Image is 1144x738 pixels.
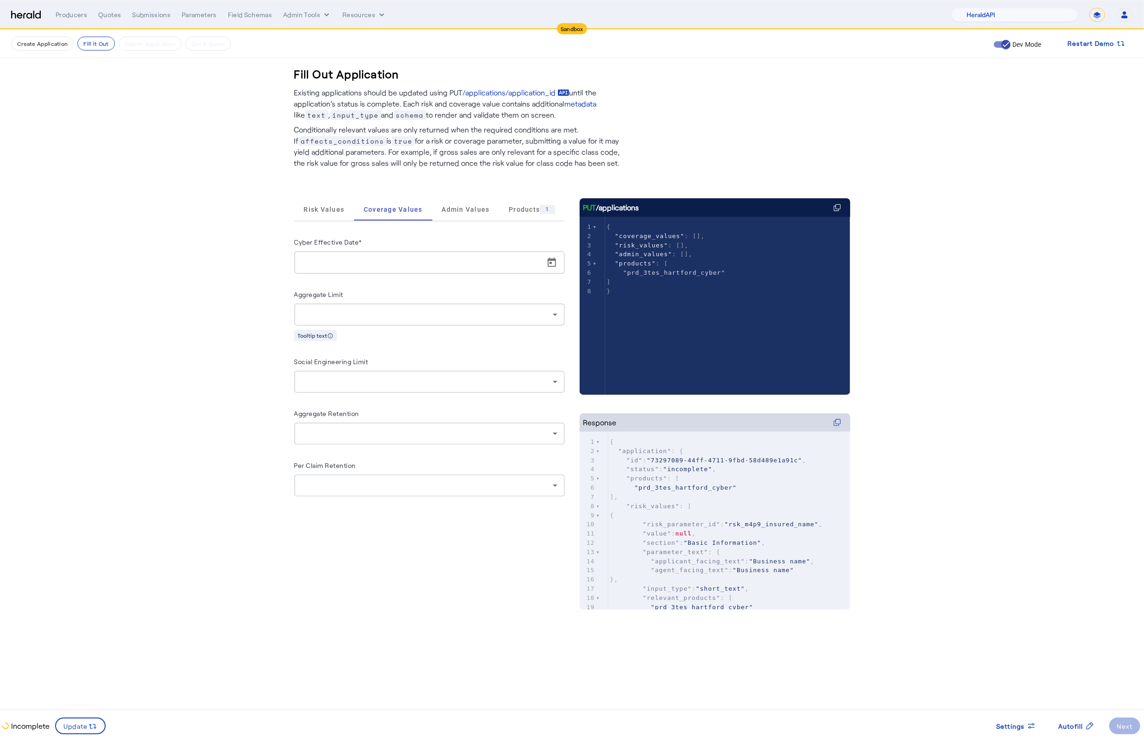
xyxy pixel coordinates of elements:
[330,110,381,120] span: input_type
[580,447,596,456] div: 2
[643,530,671,537] span: "value"
[294,87,628,120] p: Existing applications should be updated using PUT until the application’s status is complete. Eac...
[580,584,596,593] div: 17
[541,252,563,274] button: Open calendar
[77,37,114,50] button: Fill it Out
[583,417,617,428] div: Response
[580,566,596,575] div: 15
[643,594,721,601] span: "relevant_products"
[607,233,705,240] span: : [],
[643,549,708,555] span: "parameter_text"
[610,539,766,546] span: : ,
[607,223,611,230] span: {
[610,576,619,583] span: },
[11,11,41,19] img: Herald Logo
[634,484,737,491] span: "prd_3tes_hartford_cyber"
[610,438,614,445] span: {
[580,222,593,232] div: 1
[607,242,689,249] span: : [],
[299,136,387,146] span: affects_conditions
[607,288,611,295] span: }
[1011,40,1042,49] label: Dev Mode
[583,202,596,213] span: PUT
[98,10,121,19] div: Quotes
[303,206,344,213] span: Risk Values
[610,466,717,473] span: : ,
[580,437,596,447] div: 1
[463,87,569,98] a: /applications/application_id
[610,503,692,510] span: : [
[696,585,745,592] span: "short_text"
[610,448,684,454] span: : {
[580,268,593,278] div: 6
[663,466,712,473] span: "incomplete"
[132,10,171,19] div: Submissions
[749,558,810,565] span: "Business name"
[580,603,596,612] div: 19
[540,205,555,214] div: 1
[607,260,669,267] span: : [
[580,520,596,529] div: 10
[615,242,668,249] span: "risk_values"
[610,567,794,574] span: :
[294,461,356,469] label: Per Claim Retention
[580,548,596,557] div: 13
[509,205,555,214] span: Products
[676,530,692,537] span: null
[610,521,823,528] span: : ,
[580,529,596,538] div: 11
[294,238,362,246] label: Cyber Effective Date*
[294,410,360,417] label: Aggregate Retention
[56,10,87,19] div: Producers
[580,250,593,259] div: 4
[580,511,596,520] div: 9
[1051,718,1102,734] button: Autofill
[580,456,596,465] div: 3
[394,110,426,120] span: schema
[557,23,587,34] div: Sandbox
[607,251,693,258] span: : [],
[580,259,593,268] div: 5
[185,37,231,50] button: Get A Quote
[626,475,667,482] span: "products"
[580,483,596,492] div: 6
[725,521,819,528] span: "rsk_m4p9_insured_name"
[294,358,368,366] label: Social Engineering Limit
[607,278,611,285] span: ]
[618,448,671,454] span: "application"
[228,10,272,19] div: Field Schemas
[580,413,850,591] herald-code-block: Response
[1058,721,1083,731] span: Autofill
[610,585,749,592] span: : ,
[580,593,596,603] div: 18
[651,604,753,611] span: "prd_3tes_hartford_cyber"
[643,539,679,546] span: "section"
[580,287,593,296] div: 8
[182,10,217,19] div: Parameters
[580,241,593,250] div: 3
[643,585,692,592] span: "input_type"
[565,98,597,109] a: metadata
[580,232,593,241] div: 2
[626,466,659,473] span: "status"
[615,233,684,240] span: "coverage_values"
[580,538,596,548] div: 12
[651,558,745,565] span: "applicant_facing_text"
[294,330,337,341] div: Tooltip text
[626,457,643,464] span: "id"
[610,512,614,519] span: {
[615,251,672,258] span: "admin_values"
[733,567,794,574] span: "Business name"
[442,206,490,213] span: Admin Values
[610,594,733,601] span: : [
[294,290,344,298] label: Aggregate Limit
[996,721,1025,731] span: Settings
[294,67,399,82] h3: Fill Out Application
[610,475,680,482] span: : [
[283,10,331,19] button: internal dropdown menu
[643,521,721,528] span: "risk_parameter_id"
[989,718,1043,734] button: Settings
[342,10,386,19] button: Resources dropdown menu
[580,474,596,483] div: 5
[1068,38,1114,49] span: Restart Demo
